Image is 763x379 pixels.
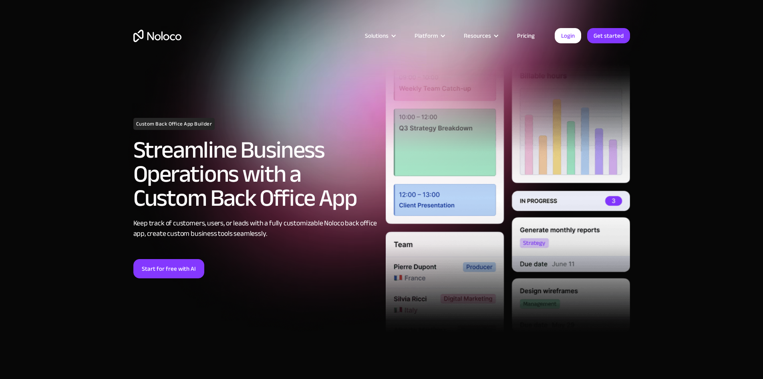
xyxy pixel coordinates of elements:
h2: Streamline Business Operations with a Custom Back Office App [133,138,378,210]
div: Resources [454,30,507,41]
div: Resources [464,30,491,41]
a: Pricing [507,30,545,41]
a: Get started [587,28,630,43]
a: Start for free with AI [133,259,204,278]
a: Login [555,28,581,43]
div: Platform [415,30,438,41]
div: Solutions [355,30,405,41]
div: Solutions [365,30,389,41]
a: home [133,30,181,42]
div: Platform [405,30,454,41]
h1: Custom Back Office App Builder [133,118,215,130]
div: Keep track of customers, users, or leads with a fully customizable Noloco back office app, create... [133,218,378,239]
